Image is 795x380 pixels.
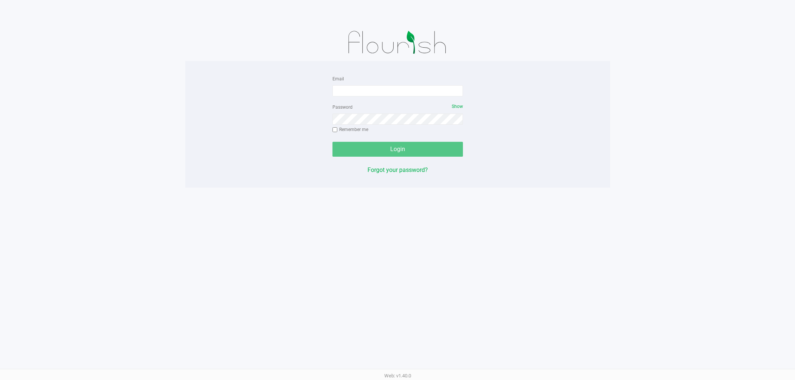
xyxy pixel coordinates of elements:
span: Show [452,104,463,109]
button: Forgot your password? [367,166,428,175]
input: Remember me [332,127,338,132]
label: Email [332,76,344,82]
label: Password [332,104,353,111]
label: Remember me [332,126,368,133]
span: Web: v1.40.0 [384,373,411,379]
